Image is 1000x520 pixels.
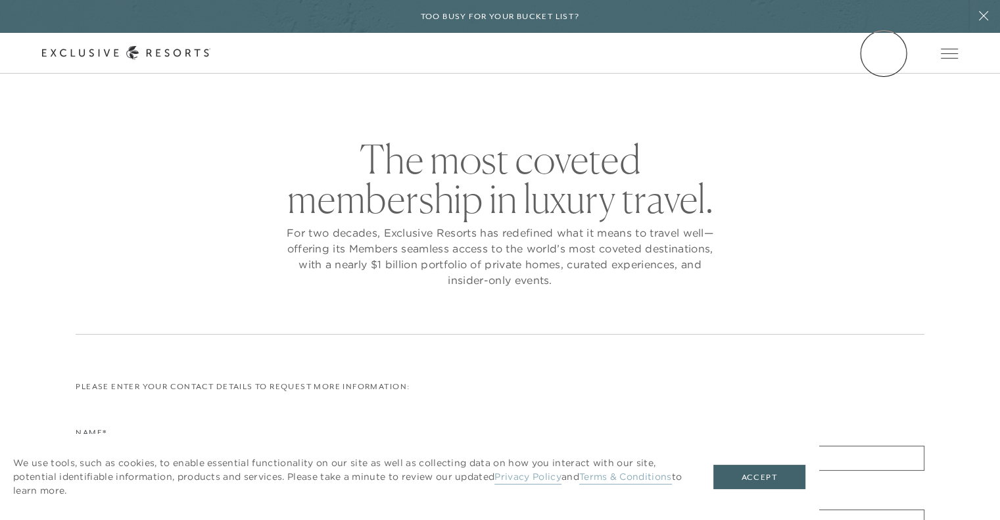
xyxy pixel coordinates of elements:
[421,11,580,23] h6: Too busy for your bucket list?
[13,456,687,498] p: We use tools, such as cookies, to enable essential functionality on our site as well as collectin...
[713,465,805,490] button: Accept
[76,381,924,393] p: Please enter your contact details to request more information:
[283,225,717,288] p: For two decades, Exclusive Resorts has redefined what it means to travel well—offering its Member...
[579,471,672,485] a: Terms & Conditions
[941,49,958,58] button: Open navigation
[494,471,561,485] a: Privacy Policy
[283,139,717,218] h2: The most coveted membership in luxury travel.
[76,427,107,446] label: Name*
